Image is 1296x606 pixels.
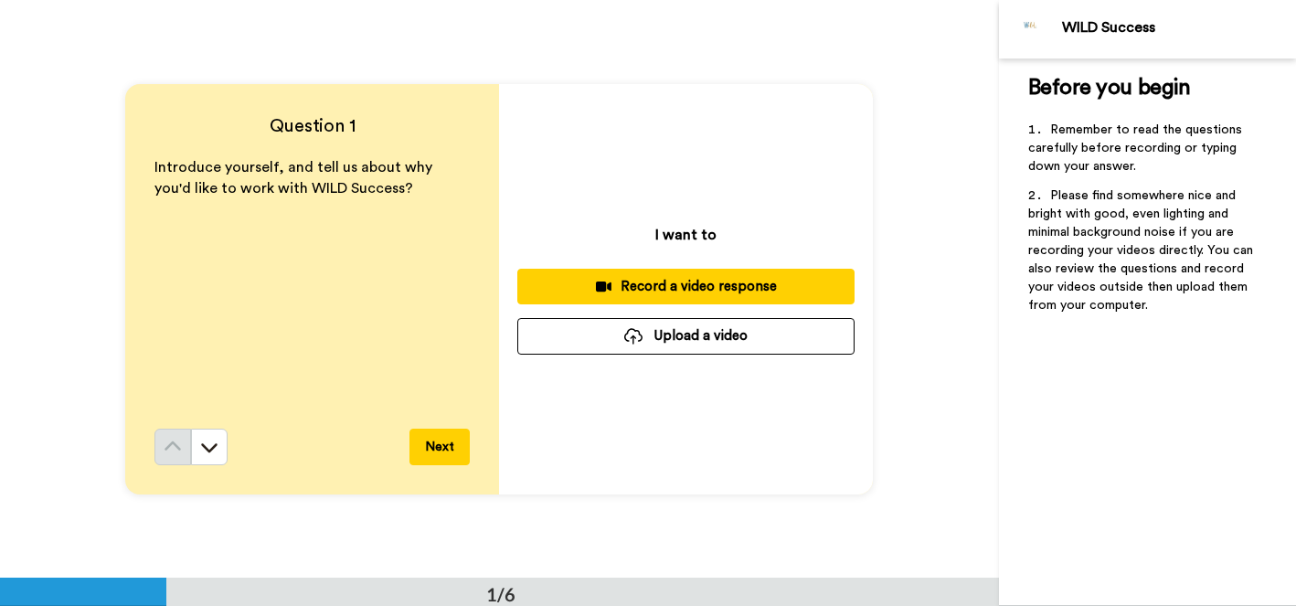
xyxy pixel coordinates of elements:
span: Remember to read the questions carefully before recording or typing down your answer. [1028,123,1246,173]
h4: Question 1 [154,113,470,139]
p: I want to [655,224,717,246]
span: Please find somewhere nice and bright with good, even lighting and minimal background noise if yo... [1028,189,1257,312]
button: Upload a video [517,318,855,354]
span: Before you begin [1028,77,1190,99]
button: Record a video response [517,269,855,304]
img: Profile Image [1009,7,1053,51]
button: Next [409,429,470,465]
div: Record a video response [532,277,840,296]
div: WILD Success [1062,19,1295,37]
span: Introduce yourself, and tell us about why you'd like to work with WILD Success? [154,160,436,196]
